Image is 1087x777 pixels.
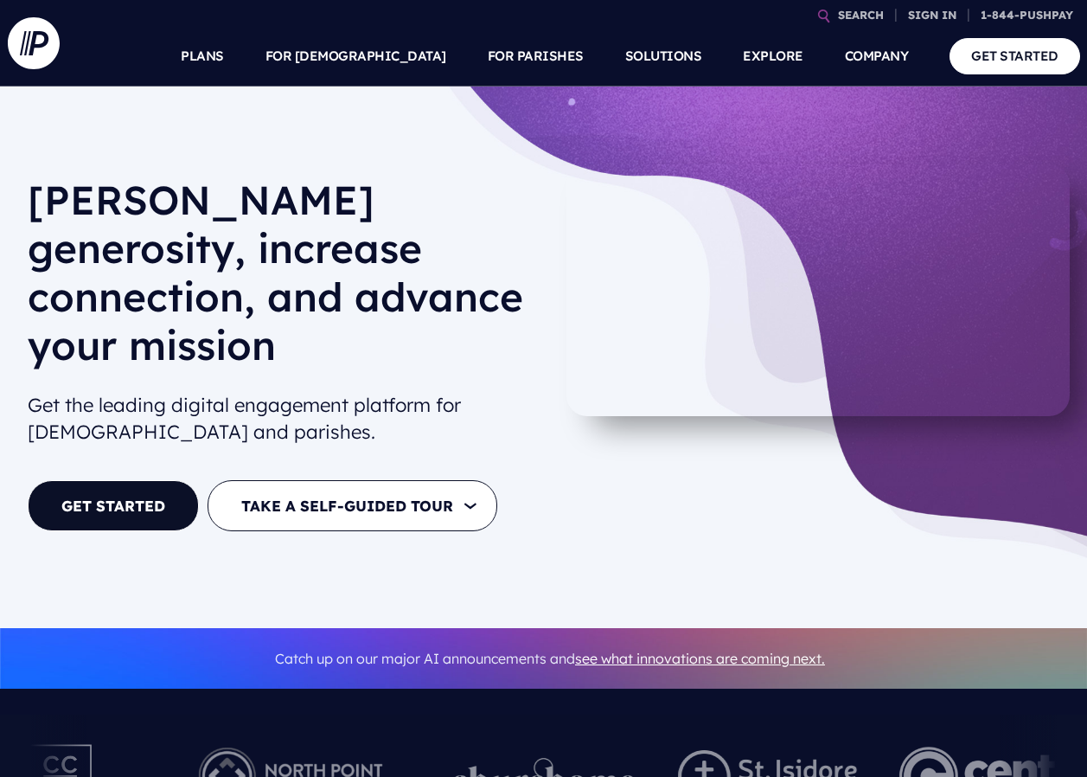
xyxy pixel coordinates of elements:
[208,480,497,531] button: TAKE A SELF-GUIDED TOUR
[743,26,803,87] a: EXPLORE
[28,385,536,453] h2: Get the leading digital engagement platform for [DEMOGRAPHIC_DATA] and parishes.
[181,26,224,87] a: PLANS
[950,38,1080,74] a: GET STARTED
[28,480,199,531] a: GET STARTED
[265,26,446,87] a: FOR [DEMOGRAPHIC_DATA]
[488,26,584,87] a: FOR PARISHES
[28,176,536,383] h1: [PERSON_NAME] generosity, increase connection, and advance your mission
[845,26,909,87] a: COMPANY
[625,26,702,87] a: SOLUTIONS
[575,650,825,667] a: see what innovations are coming next.
[28,639,1072,678] p: Catch up on our major AI announcements and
